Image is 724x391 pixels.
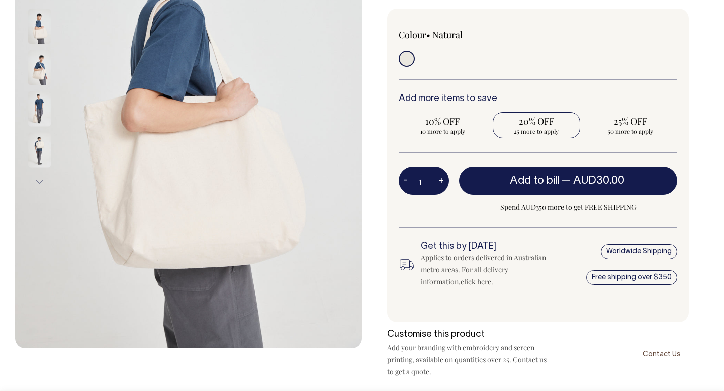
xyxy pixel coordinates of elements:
[426,29,430,41] span: •
[32,171,47,193] button: Next
[404,127,482,135] span: 10 more to apply
[387,342,548,378] p: Add your branding with embroidery and screen printing, available on quantities over 25. Contact u...
[573,176,624,186] span: AUD30.00
[28,91,51,127] img: natural
[399,171,413,191] button: -
[586,112,674,138] input: 25% OFF 50 more to apply
[591,115,669,127] span: 25% OFF
[28,9,51,44] img: natural
[432,29,463,41] label: Natural
[461,277,491,286] a: click here
[421,252,551,288] div: Applies to orders delivered in Australian metro areas. For all delivery information, .
[498,127,576,135] span: 25 more to apply
[493,112,581,138] input: 20% OFF 25 more to apply
[459,167,677,195] button: Add to bill —AUD30.00
[399,94,677,104] h6: Add more items to save
[433,171,449,191] button: +
[421,242,551,252] h6: Get this by [DATE]
[498,115,576,127] span: 20% OFF
[399,112,487,138] input: 10% OFF 10 more to apply
[404,115,482,127] span: 10% OFF
[399,29,510,41] div: Colour
[459,201,677,213] span: Spend AUD350 more to get FREE SHIPPING
[387,330,548,340] h6: Customise this product
[510,176,559,186] span: Add to bill
[591,127,669,135] span: 50 more to apply
[28,133,51,168] img: natural
[562,176,627,186] span: —
[28,50,51,85] img: natural
[635,342,689,365] a: Contact Us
